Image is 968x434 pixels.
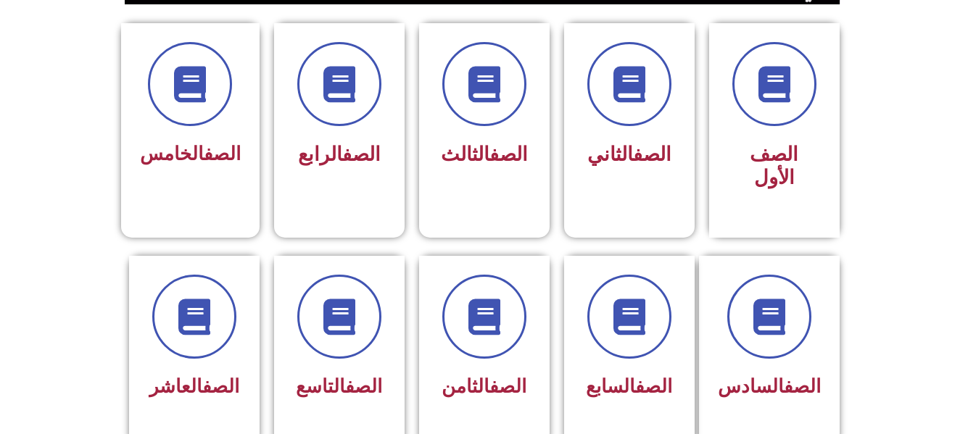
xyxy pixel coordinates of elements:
[345,375,382,397] a: الصف
[140,143,241,164] span: الخامس
[442,375,526,397] span: الثامن
[750,143,798,189] span: الصف الأول
[633,143,671,166] a: الصف
[586,375,672,397] span: السابع
[342,143,381,166] a: الصف
[587,143,671,166] span: الثاني
[202,375,239,397] a: الصف
[441,143,528,166] span: الثالث
[298,143,381,166] span: الرابع
[149,375,239,397] span: العاشر
[784,375,821,397] a: الصف
[718,375,821,397] span: السادس
[635,375,672,397] a: الصف
[489,375,526,397] a: الصف
[204,143,241,164] a: الصف
[489,143,528,166] a: الصف
[296,375,382,397] span: التاسع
